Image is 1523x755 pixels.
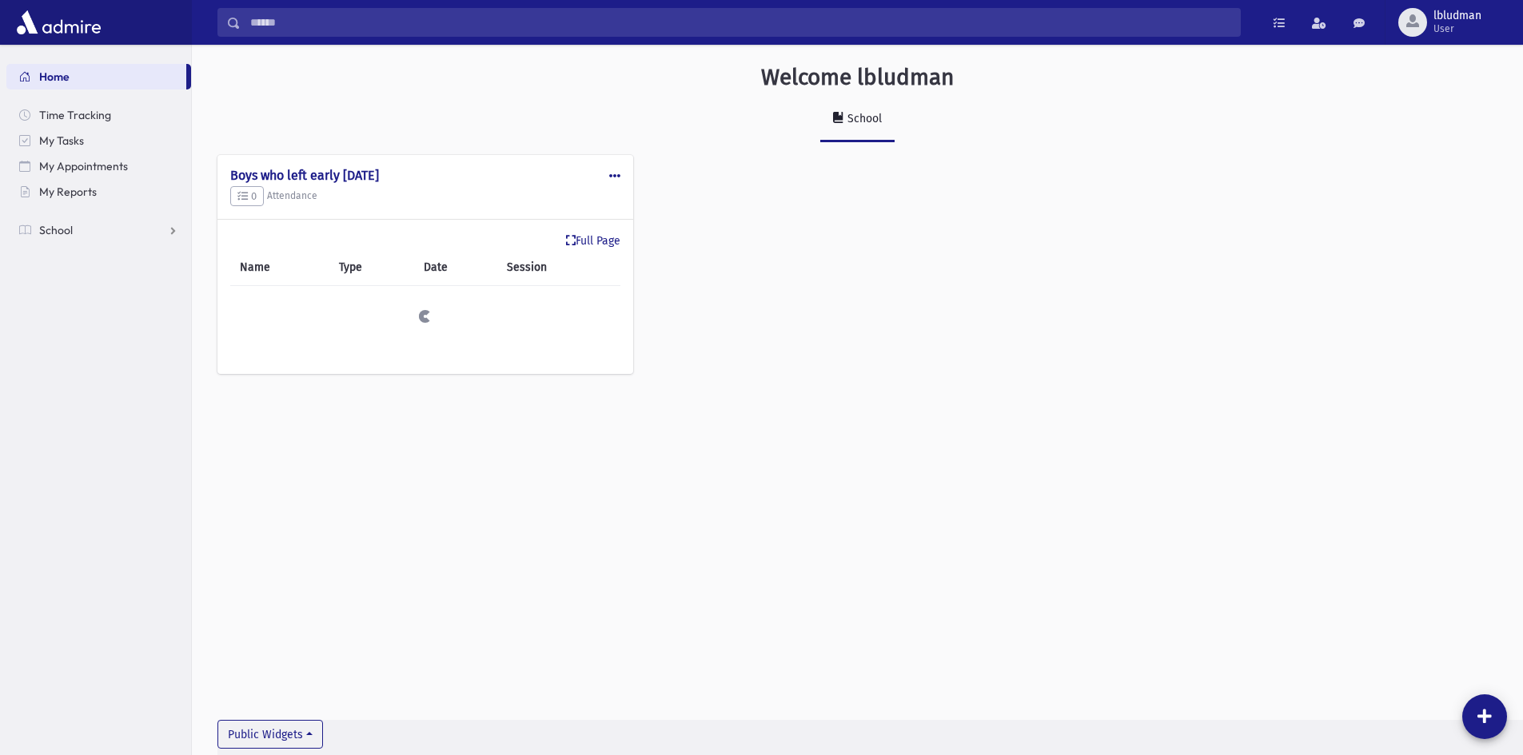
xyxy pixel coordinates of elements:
[497,249,620,286] th: Session
[414,249,497,286] th: Date
[13,6,105,38] img: AdmirePro
[6,128,191,153] a: My Tasks
[39,159,128,173] span: My Appointments
[844,112,882,125] div: School
[39,223,73,237] span: School
[241,8,1240,37] input: Search
[6,179,191,205] a: My Reports
[1433,10,1481,22] span: lbludman
[230,249,329,286] th: Name
[39,108,111,122] span: Time Tracking
[39,185,97,199] span: My Reports
[6,102,191,128] a: Time Tracking
[39,70,70,84] span: Home
[6,217,191,243] a: School
[820,97,895,142] a: School
[6,153,191,179] a: My Appointments
[329,249,414,286] th: Type
[230,186,264,207] button: 0
[230,186,620,207] h5: Attendance
[39,133,84,148] span: My Tasks
[566,232,620,249] a: Full Page
[237,190,257,202] span: 0
[217,720,323,749] button: Public Widgets
[230,168,620,183] h4: Boys who left early [DATE]
[6,64,186,89] a: Home
[1433,22,1481,35] span: User
[761,64,954,91] h3: Welcome lbludman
